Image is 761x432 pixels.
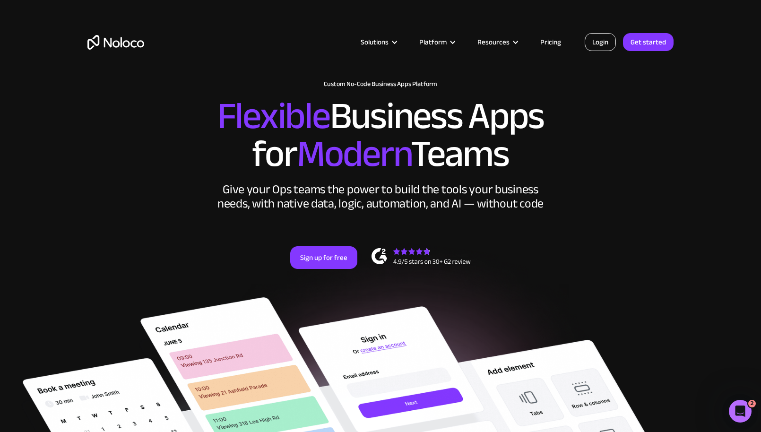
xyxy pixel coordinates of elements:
span: 2 [748,400,756,407]
span: Modern [297,119,411,189]
a: Get started [623,33,674,51]
div: Resources [477,36,510,48]
span: Flexible [217,81,330,151]
div: Platform [407,36,466,48]
div: Give your Ops teams the power to build the tools your business needs, with native data, logic, au... [215,182,546,211]
div: Platform [419,36,447,48]
a: Pricing [528,36,573,48]
div: Solutions [361,36,389,48]
div: Solutions [349,36,407,48]
a: Sign up for free [290,246,357,269]
div: Resources [466,36,528,48]
h2: Business Apps for Teams [87,97,674,173]
a: home [87,35,144,50]
a: Login [585,33,616,51]
iframe: Intercom live chat [729,400,752,423]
